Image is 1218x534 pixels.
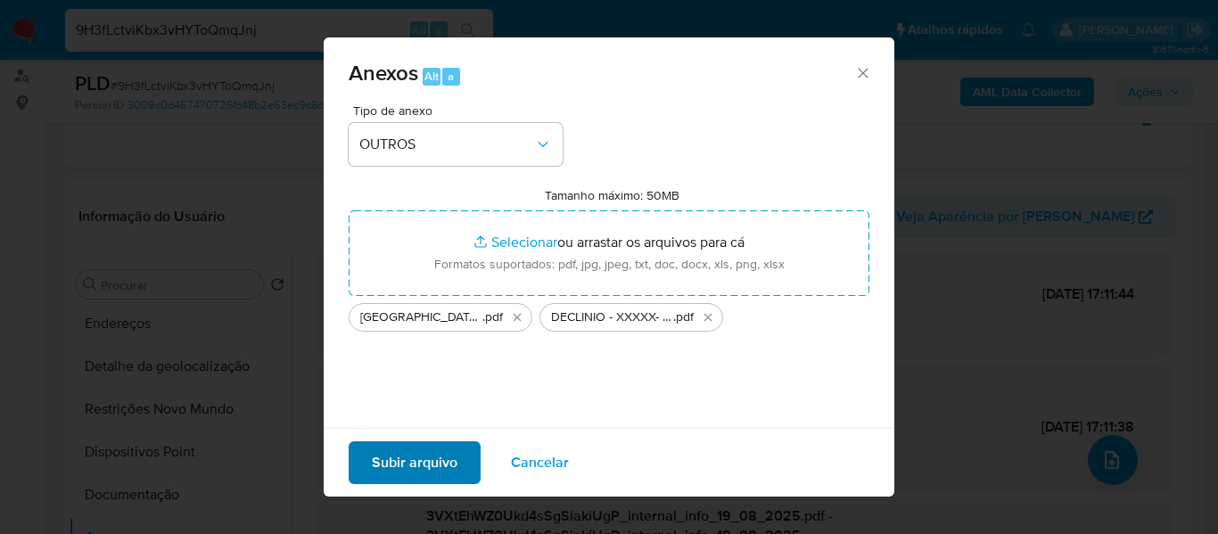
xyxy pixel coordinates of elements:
[482,308,503,326] span: .pdf
[349,296,869,332] ul: Arquivos selecionados
[448,68,454,85] span: a
[353,104,567,117] span: Tipo de anexo
[349,123,563,166] button: OUTROS
[697,307,719,328] button: Excluir DECLINIO - XXXXX- CPF 05723858700 - MARIANA DA CUNHA NOGUEIRA.pdf
[854,64,870,80] button: Fechar
[349,441,481,484] button: Subir arquivo
[359,136,534,153] span: OUTROS
[545,187,679,203] label: Tamanho máximo: 50MB
[349,57,418,88] span: Anexos
[673,308,694,326] span: .pdf
[372,443,457,482] span: Subir arquivo
[488,441,592,484] button: Cancelar
[360,308,482,326] span: [GEOGRAPHIC_DATA][PERSON_NAME] 239724609_2025_08_29_15_47_40 - Data [GEOGRAPHIC_DATA]
[506,307,528,328] button: Excluir Mulan Mariana da Cunha Nogueira 239724609_2025_08_29_15_47_40 - Data TX.pdf
[424,68,439,85] span: Alt
[511,443,569,482] span: Cancelar
[551,308,673,326] span: DECLINIO - XXXXX- CPF 05723858700 - [GEOGRAPHIC_DATA]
